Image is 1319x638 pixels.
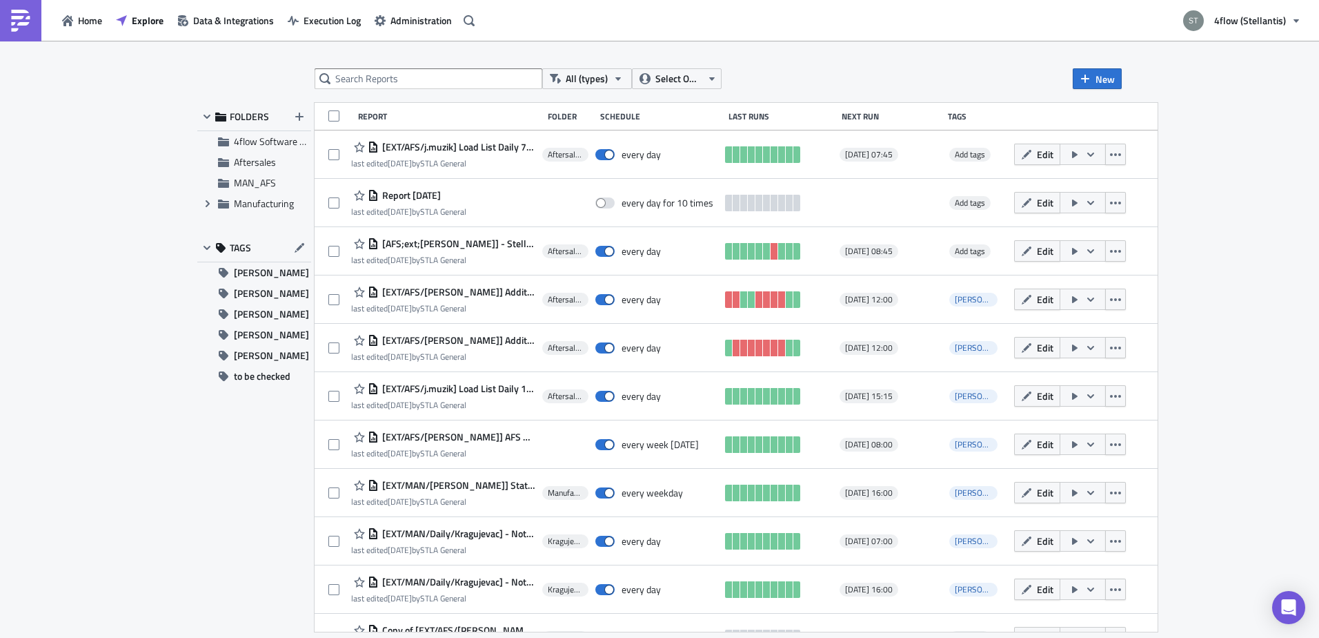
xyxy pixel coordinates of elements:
button: Administration [368,10,459,31]
div: every weekday [622,487,683,499]
button: Edit [1014,434,1060,455]
span: [DATE] 08:45 [845,246,893,257]
span: [DATE] 16:00 [845,487,893,499]
div: last edited by STLA General [351,206,466,217]
span: Data & Integrations [193,13,274,28]
div: last edited by STLA General [351,593,535,603]
span: [DATE] 12:00 [845,342,893,354]
button: All (types) [542,68,632,89]
span: Add tags [955,148,985,161]
span: Edit [1037,534,1053,548]
span: Edit [1037,292,1053,307]
time: 2025-07-05T07:15:39Z [388,592,412,605]
span: to be checked [234,366,290,387]
span: MAN_AFS [234,175,276,190]
button: 4flow (Stellantis) [1175,6,1309,36]
span: Edit [1037,582,1053,597]
button: Edit [1014,530,1060,552]
a: Execution Log [281,10,368,31]
span: n.schnier [949,293,998,307]
span: FOLDERS [230,110,269,123]
time: 2025-09-01T13:32:53Z [388,157,412,170]
div: every day [622,148,661,161]
time: 2025-08-21T07:34:05Z [388,495,412,508]
button: Edit [1014,289,1060,310]
span: [PERSON_NAME] [234,283,309,304]
span: Edit [1037,147,1053,162]
span: Copy of [EXT/AFS/t.trnka] AFS LPM Raw Data [379,624,535,637]
button: to be checked [197,366,311,387]
span: Edit [1037,244,1053,258]
span: [EXT/AFS/n.schnier] Additional Return TOs Villaverde [379,334,535,347]
time: 2025-09-03T14:14:00Z [388,253,412,267]
input: Search Reports [315,68,542,89]
span: [AFS;ext;t.bilek] - Stellantis AFS Carrier Compliance Data DHL [379,238,535,250]
span: Aftersales [548,294,583,305]
button: [PERSON_NAME] [197,262,311,283]
span: [PERSON_NAME] [234,304,309,325]
span: n.schnier [949,341,998,355]
span: Administration [390,13,452,28]
div: Report [358,111,540,122]
button: Home [55,10,109,31]
span: Edit [1037,389,1053,403]
button: New [1073,68,1122,89]
div: Folder [548,111,593,122]
span: [EXT/AFS/n.schnier] AFS Hub Claims Report [379,431,535,443]
span: Edit [1037,195,1053,210]
div: every day [622,390,661,403]
span: Add tags [955,244,985,258]
div: last edited by STLA General [351,496,535,507]
span: [PERSON_NAME] [955,293,1018,306]
span: [DATE] 15:15 [845,391,893,402]
span: h.eipert [949,486,998,500]
span: Report 2025-09-01 [379,189,441,202]
div: last edited by STLA General [351,448,535,458]
time: 2025-09-01T12:52:10Z [388,205,412,218]
div: last edited by STLA General [351,303,535,313]
span: Execution Log [304,13,361,28]
span: [PERSON_NAME] [234,345,309,366]
span: Edit [1037,485,1053,500]
div: every week on Friday [622,438,699,451]
button: Edit [1014,240,1060,262]
span: [PERSON_NAME] [955,389,1018,403]
div: every day [622,342,661,354]
span: [DATE] 07:00 [845,536,893,547]
div: last edited by STLA General [351,351,535,362]
span: Add tags [949,244,991,258]
span: [EXT/AFS/n.schnier] Additional Return TOs Rivalta [379,286,535,298]
a: Explore [109,10,170,31]
div: Next Run [842,111,940,122]
time: 2025-08-26T14:12:12Z [388,398,412,412]
button: [PERSON_NAME] [197,283,311,304]
span: [PERSON_NAME] [955,486,1018,499]
div: every day [622,245,661,258]
span: Home [78,13,102,28]
span: [EXT/AFS/j.muzik] Load List Daily 15:15 - Escalation 4 [379,383,535,395]
span: TAGS [230,242,251,254]
button: Edit [1014,192,1060,213]
span: [EXT/MAN/Daily/Kragujevac] - Not collected loads 07h [379,528,535,540]
div: every day [622,293,661,306]
button: Select Owner [632,68,722,89]
span: t.bilek [949,389,998,403]
div: last edited by STLA General [351,400,535,410]
img: PushMetrics [10,10,32,32]
button: Data & Integrations [170,10,281,31]
span: Explore [132,13,163,28]
button: Edit [1014,337,1060,358]
span: Aftersales [548,149,583,160]
button: Edit [1014,144,1060,165]
div: last edited by STLA General [351,158,535,168]
span: Aftersales [548,391,583,402]
span: 4flow Software KAM [234,134,319,148]
span: Manufacturing [234,196,294,211]
span: [DATE] 16:00 [845,584,893,595]
time: 2025-07-05T07:15:13Z [388,543,412,557]
button: Edit [1014,385,1060,407]
span: [EXT/MAN/h.eipert] Status collected not set [379,479,535,492]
